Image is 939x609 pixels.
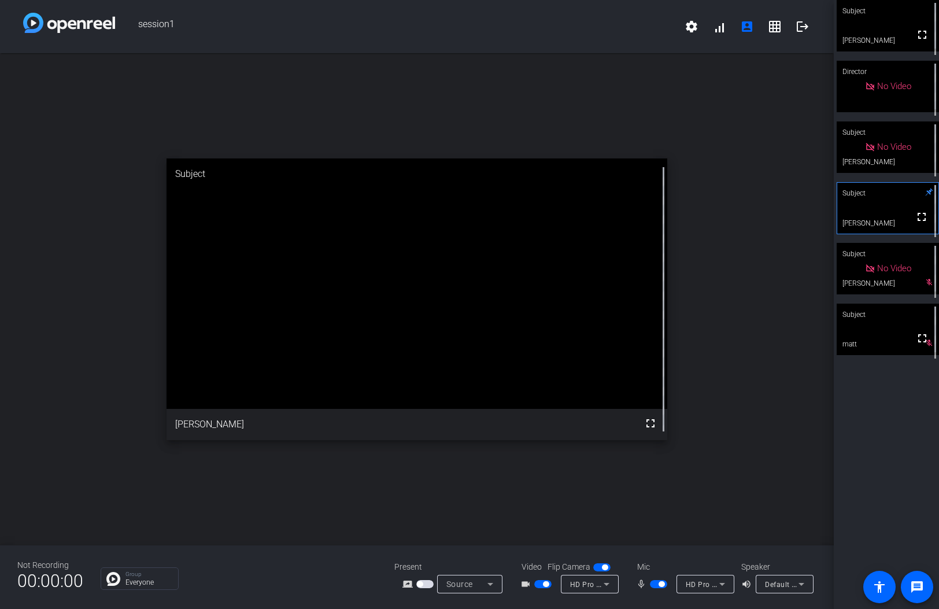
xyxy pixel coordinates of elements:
[394,561,510,573] div: Present
[877,263,911,274] span: No Video
[877,81,911,91] span: No Video
[17,559,83,571] div: Not Recording
[125,571,172,577] p: Group
[765,580,823,589] span: Default - AirPods
[740,20,754,34] mat-icon: account_box
[837,243,939,265] div: Subject
[837,121,939,143] div: Subject
[915,210,929,224] mat-icon: fullscreen
[877,142,911,152] span: No Video
[115,13,678,40] span: session1
[741,577,755,591] mat-icon: volume_up
[686,580,805,589] span: HD Pro Webcam C920 (046d:08e5)
[873,580,886,594] mat-icon: accessibility
[915,331,929,345] mat-icon: fullscreen
[915,28,929,42] mat-icon: fullscreen
[522,561,542,573] span: Video
[837,61,939,83] div: Director
[837,182,939,204] div: Subject
[636,577,650,591] mat-icon: mic_none
[741,561,811,573] div: Speaker
[17,567,83,595] span: 00:00:00
[167,158,667,190] div: Subject
[125,579,172,586] p: Everyone
[548,561,590,573] span: Flip Camera
[796,20,809,34] mat-icon: logout
[768,20,782,34] mat-icon: grid_on
[705,13,733,40] button: signal_cellular_alt
[837,304,939,326] div: Subject
[446,580,473,589] span: Source
[402,577,416,591] mat-icon: screen_share_outline
[106,572,120,586] img: Chat Icon
[644,416,657,430] mat-icon: fullscreen
[520,577,534,591] mat-icon: videocam_outline
[570,580,689,589] span: HD Pro Webcam C920 (046d:08e5)
[685,20,698,34] mat-icon: settings
[910,580,924,594] mat-icon: message
[626,561,741,573] div: Mic
[23,13,115,33] img: white-gradient.svg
